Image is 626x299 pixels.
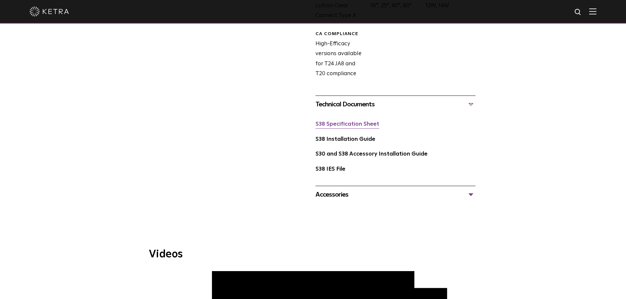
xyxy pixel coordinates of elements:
h3: Videos [149,249,477,260]
a: S38 IES File [315,166,345,172]
a: S38 Installation Guide [315,137,375,142]
img: Hamburger%20Nav.svg [589,8,596,14]
div: Accessories [315,189,475,200]
div: Technical Documents [315,99,475,110]
div: CA Compliance [315,31,365,37]
a: S30 and S38 Accessory Installation Guide [315,151,428,157]
img: ketra-logo-2019-white [30,7,69,16]
div: High-Efficacy versions available for T24 JA8 and T20 compliance [311,31,365,79]
a: S38 Specification Sheet [315,121,379,127]
img: search icon [574,8,582,16]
